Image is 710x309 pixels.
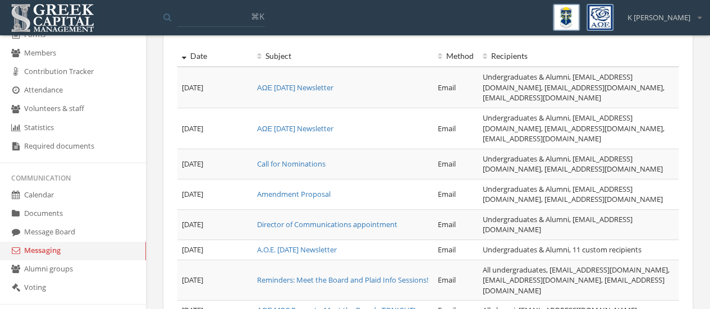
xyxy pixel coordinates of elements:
td: Undergraduates & Alumni, 11 custom recipients [478,240,679,260]
td: All undergraduates, [EMAIL_ADDRESS][DOMAIN_NAME], [EMAIL_ADDRESS][DOMAIN_NAME], [EMAIL_ADDRESS][D... [478,260,679,301]
td: Undergraduates & Alumni, [EMAIL_ADDRESS][DOMAIN_NAME], [EMAIL_ADDRESS][DOMAIN_NAME], [EMAIL_ADDRE... [478,108,679,149]
td: [DATE] [177,260,253,301]
td: [DATE] [177,240,253,260]
td: [DATE] [177,108,253,149]
td: Undergraduates & Alumni, [EMAIL_ADDRESS][DOMAIN_NAME], [EMAIL_ADDRESS][DOMAIN_NAME] [478,179,679,209]
div: K [PERSON_NAME] [620,4,702,23]
td: Email [433,260,478,301]
td: [DATE] [177,179,253,209]
td: Email [433,108,478,149]
td: Undergraduates & Alumni, [EMAIL_ADDRESS][DOMAIN_NAME], [EMAIL_ADDRESS][DOMAIN_NAME], [EMAIL_ADDRE... [478,67,679,108]
a: A.O.E. [DATE] Newsletter [257,245,337,255]
td: [DATE] [177,67,253,108]
th: Recipients [478,46,679,67]
td: Email [433,149,478,179]
td: Email [433,179,478,209]
span: K [PERSON_NAME] [627,12,690,23]
span: ⌘K [251,11,264,22]
a: ΑΩΕ [DATE] Newsletter [257,123,333,133]
td: [DATE] [177,209,253,239]
td: Undergraduates & Alumni, [EMAIL_ADDRESS][DOMAIN_NAME], [EMAIL_ADDRESS][DOMAIN_NAME] [478,149,679,179]
a: Director of Communications appointment [257,219,397,229]
a: ΑΩΕ [DATE] Newsletter [257,82,333,93]
td: Email [433,240,478,260]
th: Method [433,46,478,67]
td: [DATE] [177,149,253,179]
td: Email [433,209,478,239]
th: Subject [253,46,433,67]
td: Email [433,67,478,108]
td: Undergraduates & Alumni, [EMAIL_ADDRESS][DOMAIN_NAME] [478,209,679,239]
a: Amendment Proposal [257,189,331,199]
th: Date [177,46,253,67]
a: Call for Nominations [257,159,326,169]
a: Reminders: Meet the Board and Plaid Info Sessions! [257,275,428,285]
